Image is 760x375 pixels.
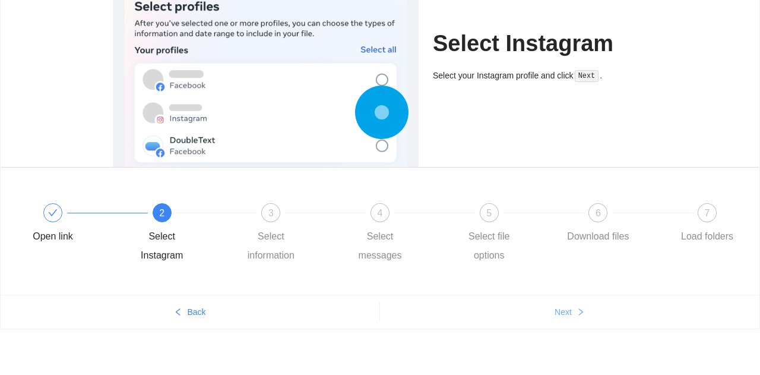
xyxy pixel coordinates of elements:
[128,203,237,265] div: 2Select Instagram
[575,70,598,82] code: Next
[159,208,164,218] span: 2
[433,30,647,58] h1: Select Instagram
[18,203,128,246] div: Open link
[455,203,564,265] div: 5Select file options
[681,227,733,246] div: Load folders
[187,305,205,319] span: Back
[236,203,346,265] div: 3Select information
[705,208,710,218] span: 7
[268,208,274,218] span: 3
[567,227,629,246] div: Download files
[48,208,58,218] span: check
[236,227,305,265] div: Select information
[596,208,601,218] span: 6
[563,203,673,246] div: 6Download files
[128,227,197,265] div: Select Instagram
[378,208,383,218] span: 4
[346,227,414,265] div: Select messages
[346,203,455,265] div: 4Select messages
[174,308,182,317] span: left
[33,227,73,246] div: Open link
[673,203,742,246] div: 7Load folders
[486,208,492,218] span: 5
[555,305,572,319] span: Next
[433,69,647,83] div: Select your Instagram profile and click .
[577,308,585,317] span: right
[380,302,759,322] button: Nextright
[1,302,379,322] button: leftBack
[455,227,524,265] div: Select file options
